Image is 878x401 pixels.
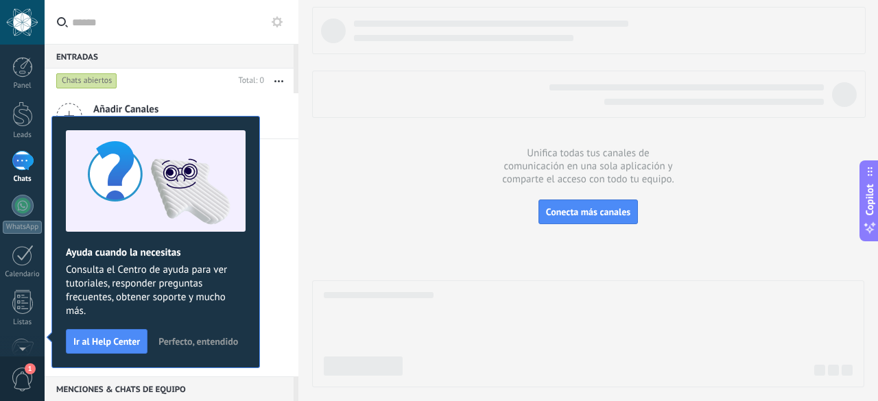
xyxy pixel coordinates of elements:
[3,270,43,279] div: Calendario
[233,74,264,88] div: Total: 0
[546,206,630,218] span: Conecta más canales
[152,331,244,352] button: Perfecto, entendido
[73,337,140,346] span: Ir al Help Center
[25,363,36,374] span: 1
[45,44,294,69] div: Entradas
[56,73,117,89] div: Chats abiertos
[3,318,43,327] div: Listas
[538,199,638,224] button: Conecta más canales
[863,184,877,215] span: Copilot
[3,131,43,140] div: Leads
[3,221,42,234] div: WhatsApp
[66,246,246,259] h2: Ayuda cuando la necesitas
[3,175,43,184] div: Chats
[66,263,246,318] span: Consulta el Centro de ayuda para ver tutoriales, responder preguntas frecuentes, obtener soporte ...
[93,103,259,116] span: Añadir Canales
[45,376,294,401] div: Menciones & Chats de equipo
[3,82,43,90] div: Panel
[66,329,147,354] button: Ir al Help Center
[158,337,238,346] span: Perfecto, entendido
